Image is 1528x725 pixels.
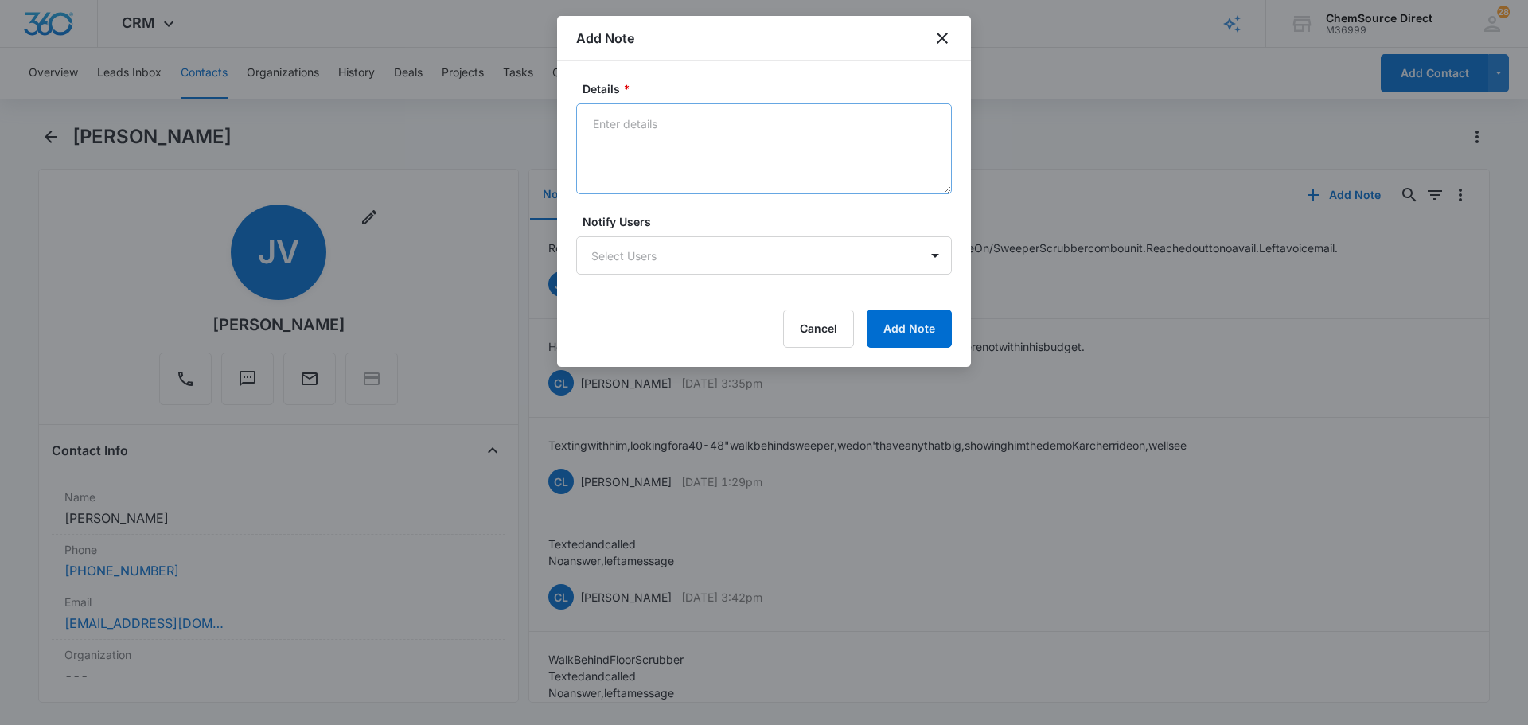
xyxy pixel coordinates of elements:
button: Cancel [783,310,854,348]
label: Notify Users [583,213,958,230]
button: close [933,29,952,48]
label: Details [583,80,958,97]
h1: Add Note [576,29,634,48]
button: Add Note [867,310,952,348]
